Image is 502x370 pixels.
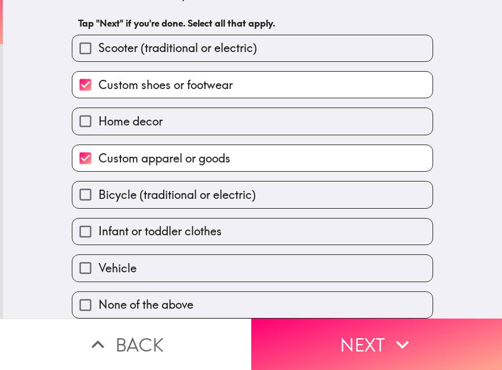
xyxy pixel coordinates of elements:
button: Custom apparel or goods [72,145,433,171]
span: Vehicle [98,260,137,276]
button: Infant or toddler clothes [72,219,433,245]
span: Infant or toddler clothes [98,223,222,239]
button: Scooter (traditional or electric) [72,35,433,61]
h6: Tap "Next" if you're done. Select all that apply. [78,17,427,29]
button: Bicycle (traditional or electric) [72,182,433,208]
span: Home decor [98,113,163,129]
button: None of the above [72,292,433,318]
button: Custom shoes or footwear [72,72,433,98]
span: Custom shoes or footwear [98,77,233,93]
span: Scooter (traditional or electric) [98,40,257,56]
span: Bicycle (traditional or electric) [98,187,256,203]
button: Home decor [72,108,433,134]
span: None of the above [98,297,193,313]
span: Custom apparel or goods [98,150,230,166]
button: Vehicle [72,255,433,281]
